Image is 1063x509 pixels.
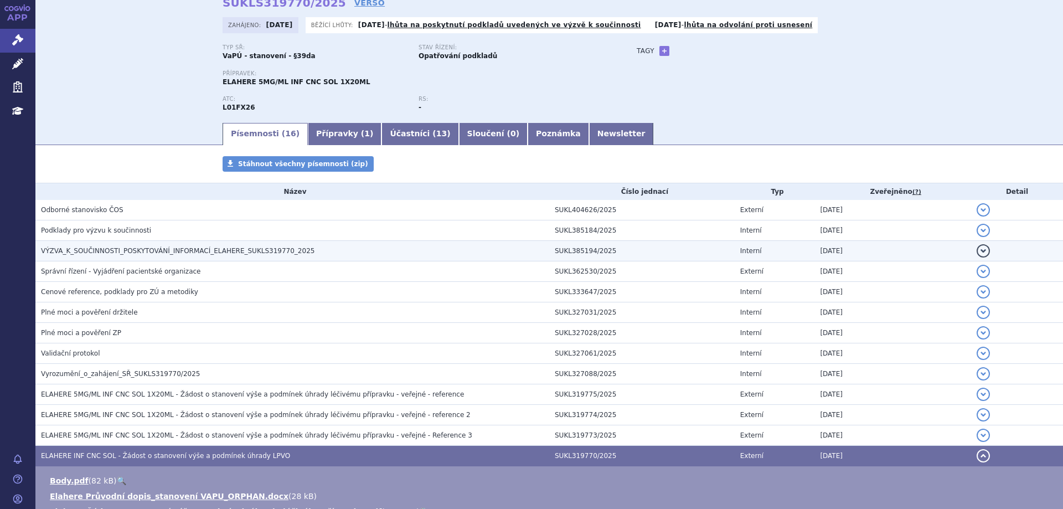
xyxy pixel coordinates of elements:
[977,388,990,401] button: detail
[358,20,641,29] p: -
[814,405,971,425] td: [DATE]
[655,21,682,29] strong: [DATE]
[814,282,971,302] td: [DATE]
[977,224,990,237] button: detail
[549,183,735,200] th: Číslo jednací
[740,288,762,296] span: Interní
[684,21,812,29] a: lhůta na odvolání proti usnesení
[814,200,971,220] td: [DATE]
[41,227,151,234] span: Podklady pro výzvu k součinnosti
[223,156,374,172] a: Stáhnout všechny písemnosti (zip)
[419,52,497,60] strong: Opatřování podkladů
[549,384,735,405] td: SUKL319775/2025
[41,288,198,296] span: Cenové reference, podklady pro ZÚ a metodiky
[41,452,290,460] span: ELAHERE INF CNC SOL - Žádost o stanovení výše a podmínek úhrady LPVO
[814,343,971,364] td: [DATE]
[308,123,381,145] a: Přípravky (1)
[223,78,370,86] span: ELAHERE 5MG/ML INF CNC SOL 1X20ML
[41,370,200,378] span: Vyrozumění_o_zahájení_SŘ_SUKLS319770/2025
[285,129,296,138] span: 16
[549,446,735,466] td: SUKL319770/2025
[814,220,971,241] td: [DATE]
[740,431,763,439] span: Externí
[977,408,990,421] button: detail
[814,384,971,405] td: [DATE]
[35,183,549,200] th: Název
[814,302,971,323] td: [DATE]
[223,96,407,102] p: ATC:
[655,20,813,29] p: -
[436,129,447,138] span: 13
[50,476,89,485] a: Body.pdf
[740,268,763,275] span: Externí
[977,449,990,462] button: detail
[977,244,990,258] button: detail
[510,129,516,138] span: 0
[388,21,641,29] a: lhůta na poskytnutí podkladů uvedených ve výzvě k součinnosti
[971,183,1063,200] th: Detail
[740,309,762,316] span: Interní
[223,104,255,111] strong: MIRVETUXIMAB SORAVTANSIN
[977,203,990,217] button: detail
[977,347,990,360] button: detail
[41,247,314,255] span: VÝZVA_K_SOUČINNOSTI_POSKYTOVÁNÍ_INFORMACÍ_ELAHERE_SUKLS319770_2025
[549,302,735,323] td: SUKL327031/2025
[223,123,308,145] a: Písemnosti (16)
[740,370,762,378] span: Interní
[364,129,370,138] span: 1
[117,476,126,485] a: 🔍
[740,452,763,460] span: Externí
[223,44,407,51] p: Typ SŘ:
[223,70,615,77] p: Přípravek:
[659,46,669,56] a: +
[228,20,263,29] span: Zahájeno:
[740,411,763,419] span: Externí
[740,390,763,398] span: Externí
[977,429,990,442] button: detail
[977,306,990,319] button: detail
[814,241,971,261] td: [DATE]
[41,411,471,419] span: ELAHERE 5MG/ML INF CNC SOL 1X20ML - Žádost o stanovení výše a podmínek úhrady léčivému přípravku ...
[381,123,458,145] a: Účastníci (13)
[740,247,762,255] span: Interní
[292,492,314,501] span: 28 kB
[977,285,990,299] button: detail
[41,431,472,439] span: ELAHERE 5MG/ML INF CNC SOL 1X20ML - Žádost o stanovení výše a podmínek úhrady léčivému přípravku ...
[814,446,971,466] td: [DATE]
[528,123,589,145] a: Poznámka
[91,476,113,485] span: 82 kB
[41,329,121,337] span: Plné moci a pověření ZP
[589,123,654,145] a: Newsletter
[419,44,603,51] p: Stav řízení:
[41,349,100,357] span: Validační protokol
[814,183,971,200] th: Zveřejněno
[740,329,762,337] span: Interní
[50,491,1052,502] li: ( )
[977,326,990,340] button: detail
[740,227,762,234] span: Interní
[740,206,763,214] span: Externí
[50,475,1052,486] li: ( )
[549,241,735,261] td: SUKL385194/2025
[549,364,735,384] td: SUKL327088/2025
[549,261,735,282] td: SUKL362530/2025
[977,367,990,381] button: detail
[912,188,921,196] abbr: (?)
[549,323,735,343] td: SUKL327028/2025
[549,200,735,220] td: SUKL404626/2025
[814,323,971,343] td: [DATE]
[549,220,735,241] td: SUKL385184/2025
[735,183,815,200] th: Typ
[311,20,355,29] span: Běžící lhůty:
[238,160,368,168] span: Stáhnout všechny písemnosti (zip)
[977,265,990,278] button: detail
[549,405,735,425] td: SUKL319774/2025
[41,206,123,214] span: Odborné stanovisko ČOS
[358,21,385,29] strong: [DATE]
[50,492,288,501] a: Elahere Průvodní dopis_stanovení VAPU_ORPHAN.docx
[419,104,421,111] strong: -
[814,364,971,384] td: [DATE]
[223,52,316,60] strong: VaPÚ - stanovení - §39da
[266,21,293,29] strong: [DATE]
[814,261,971,282] td: [DATE]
